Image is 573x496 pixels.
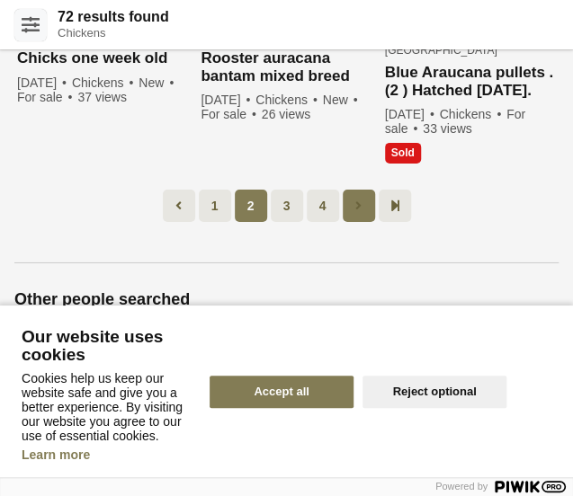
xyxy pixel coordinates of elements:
[22,328,188,364] span: Our website uses cookies
[201,93,252,107] span: [DATE]
[22,447,90,462] a: Learn more
[72,75,136,90] span: Chickens
[440,107,504,121] span: Chickens
[58,9,551,25] strong: 72 results found
[201,49,372,85] a: Rooster auracana bantam mixed breed
[307,190,339,222] a: 4
[385,64,556,100] a: Blue Araucana pullets .(2 ) Hatched [DATE].
[385,143,421,163] span: Sold
[17,90,74,104] span: For sale
[323,93,360,107] span: New
[22,371,188,443] p: Cookies help us keep our website safe and give you a better experience. By visiting our website y...
[255,93,319,107] span: Chickens
[14,290,559,310] h2: Other people searched
[201,107,257,121] span: For sale
[77,90,126,104] span: 37 views
[363,376,506,408] button: Reject optional
[210,376,354,408] button: Accept all
[17,75,68,90] span: [DATE]
[199,190,231,222] a: 1
[262,107,310,121] span: 26 views
[423,121,471,136] span: 33 views
[271,190,303,222] a: 3
[235,190,267,222] span: 2
[385,107,525,136] span: For sale
[139,75,175,90] span: New
[58,25,105,41] span: Chickens
[17,49,188,68] a: Chicks one week old
[435,481,488,492] span: Powered by
[385,107,436,121] span: [DATE]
